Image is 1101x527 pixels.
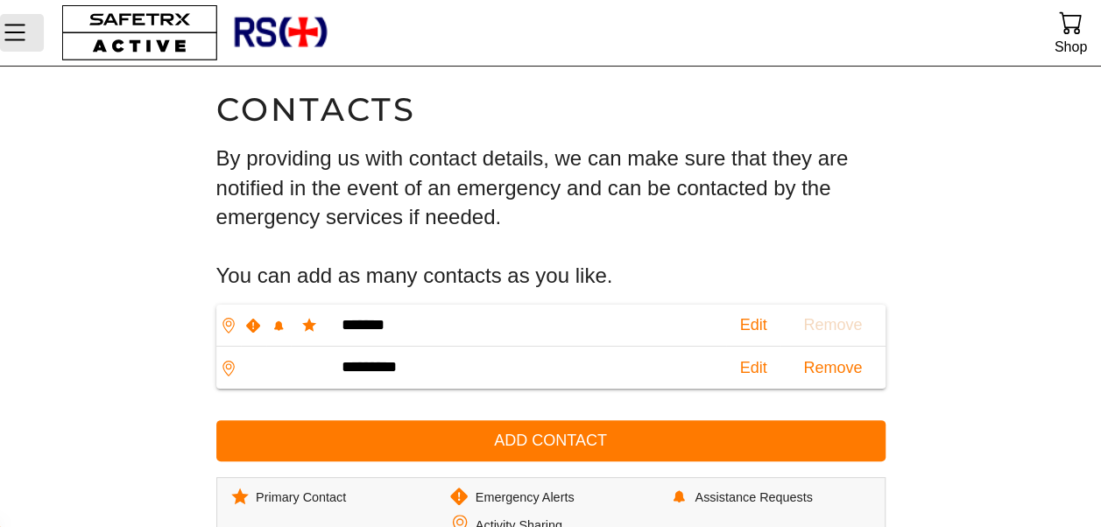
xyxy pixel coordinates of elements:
div: Primary Contact [256,488,346,503]
img: RescueLogo.png [232,4,328,61]
button: Edit [739,312,766,339]
img: AssistanceShare.svg [669,487,688,506]
h1: Contacts [216,89,886,130]
button: Add Contact [216,420,886,461]
button: Remove [803,355,862,382]
div: Emergency Alerts [476,488,575,503]
img: AssistanceShare.svg [271,318,286,334]
div: Shop [1055,35,1087,59]
img: EmergencyShare.svg [245,318,261,334]
span: Remove [803,312,862,339]
div: Assistance Requests [695,488,812,503]
button: Edit [739,355,766,382]
h3: By providing us with contact details, we can make sure that they are notified in the event of an ... [216,144,886,291]
span: Add Contact [230,427,872,454]
img: EmergencyShare.svg [449,487,469,506]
